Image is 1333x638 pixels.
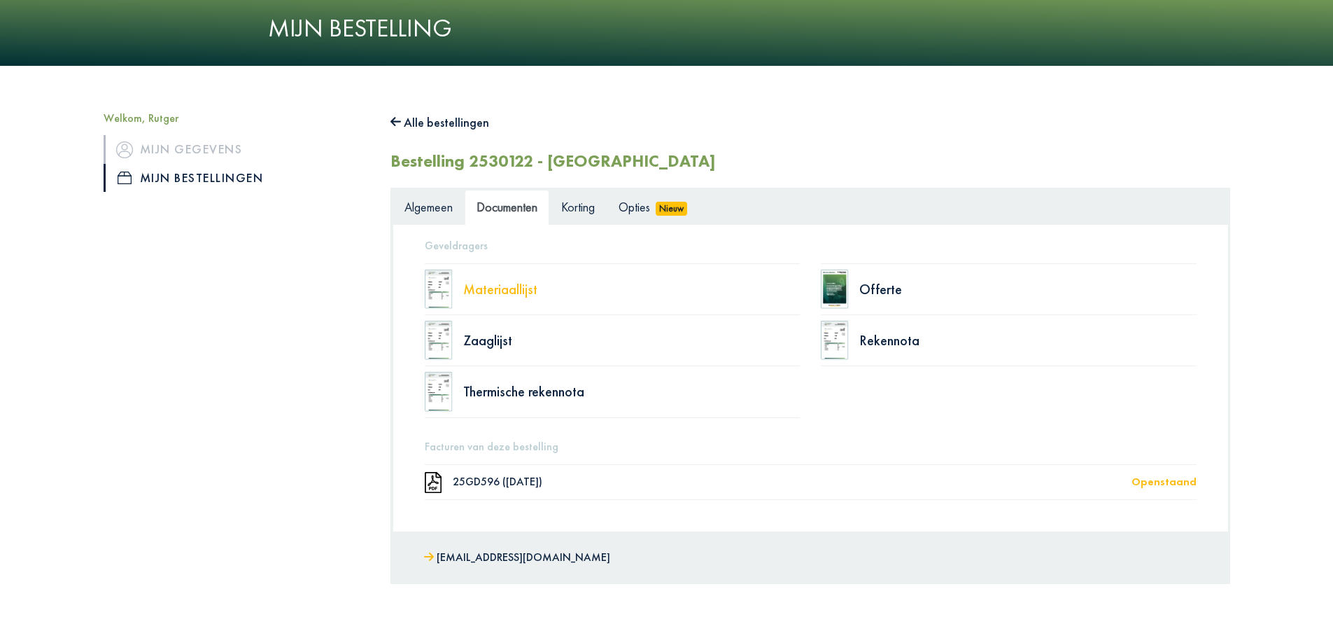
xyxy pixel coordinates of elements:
div: Openstaand [1131,475,1197,490]
h5: Geveldragers [425,239,1197,252]
img: icon [118,172,132,184]
span: Opties [619,199,650,215]
div: Materiaallijst [463,282,800,296]
h2: Bestelling 2530122 - [GEOGRAPHIC_DATA] [390,151,716,172]
button: Alle bestellingen [390,111,490,134]
div: 25GD596 ([DATE]) [453,476,1131,487]
img: doc [425,321,453,360]
img: icon [116,141,133,158]
img: doc [425,270,453,309]
div: Zaaglijst [463,333,800,347]
span: Korting [561,199,595,215]
div: Rekennota [859,333,1197,347]
h5: Facturen van deze bestelling [425,440,1197,453]
span: Documenten [477,199,537,215]
div: Thermische rekennota [463,384,800,398]
a: iconMijn gegevens [104,135,369,163]
a: iconMijn bestellingen [104,164,369,192]
ul: Tabs [393,190,1228,224]
img: doc [425,472,442,494]
a: [EMAIL_ADDRESS][DOMAIN_NAME] [424,548,610,568]
h1: Mijn bestelling [268,13,1066,43]
img: doc [425,372,453,411]
img: doc [821,321,849,360]
span: Algemeen [404,199,453,215]
h5: Welkom, Rutger [104,111,369,125]
img: doc [821,270,849,309]
div: Offerte [859,282,1197,296]
span: Nieuw [656,202,688,216]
